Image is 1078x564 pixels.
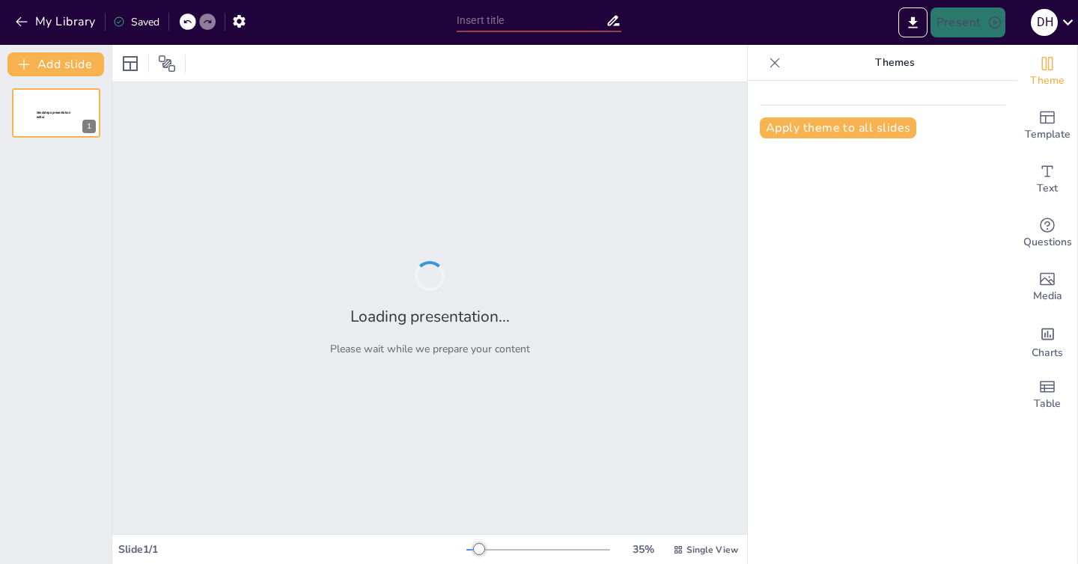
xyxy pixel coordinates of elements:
span: Sendsteps presentation editor [37,111,70,119]
div: 35 % [625,542,661,557]
button: Export to PowerPoint [898,7,928,37]
div: Add a table [1017,368,1077,422]
span: Questions [1023,234,1072,251]
button: D H [1031,7,1058,37]
h2: Loading presentation... [350,306,510,327]
span: Theme [1030,73,1065,89]
div: Get real-time input from your audience [1017,206,1077,260]
p: Please wait while we prepare your content [330,342,530,356]
div: Add text boxes [1017,153,1077,206]
button: Apply theme to all slides [760,117,916,138]
span: Text [1037,180,1058,197]
div: Add ready made slides [1017,99,1077,153]
span: Table [1034,396,1061,412]
button: Present [931,7,1005,37]
button: Add slide [7,52,104,76]
div: Add charts and graphs [1017,314,1077,368]
input: Insert title [457,10,606,31]
div: Change the overall theme [1017,45,1077,99]
span: Position [158,55,176,73]
span: Charts [1032,345,1063,361]
div: Slide 1 / 1 [118,542,466,557]
p: Themes [787,45,1002,81]
span: Media [1033,288,1062,304]
div: Saved [113,15,159,29]
span: Template [1025,126,1071,143]
div: 1 [82,120,96,133]
div: Add images, graphics, shapes or video [1017,260,1077,314]
div: Layout [118,52,142,76]
span: Single View [686,544,738,556]
div: 1 [12,88,100,138]
button: My Library [11,10,102,34]
div: D H [1031,9,1058,36]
